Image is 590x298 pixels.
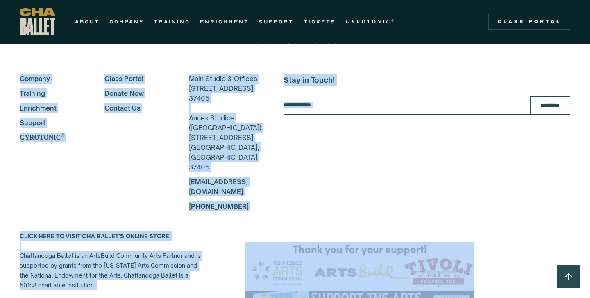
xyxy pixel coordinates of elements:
[20,103,82,113] a: Enrichment
[109,17,144,27] a: COMPANY
[20,88,82,98] a: Training
[20,74,82,84] a: Company
[104,103,167,113] a: Contact Us
[488,14,570,30] a: Class Portal
[20,133,82,142] a: GYROTONIC®
[346,17,396,27] a: GYROTONIC®
[154,17,190,27] a: TRAINING
[284,74,570,86] h5: Stay in Touch!
[189,202,249,210] a: [PHONE_NUMBER]
[189,74,261,172] div: Main Studio & Offices [STREET_ADDRESS] 37405 Annex Studios ([GEOGRAPHIC_DATA]) [STREET_ADDRESS] [...
[304,17,336,27] a: TICKETS
[391,18,396,23] sup: ®
[200,17,249,27] a: ENRICHMENT
[104,74,167,84] a: Class Portal
[259,17,294,27] a: SUPPORT
[346,19,391,25] strong: GYROTONIC
[493,18,565,25] div: Class Portal
[20,233,171,239] a: CLICK HERE TO VISIT CHA BALLET'S ONLINE STORE!
[284,96,570,115] form: Email Form
[189,178,248,196] a: [EMAIL_ADDRESS][DOMAIN_NAME]
[20,8,55,35] a: home
[61,133,64,138] sup: ®
[20,118,82,128] a: Support
[104,88,167,98] a: Donate Now
[20,134,61,141] strong: GYROTONIC
[75,17,100,27] a: ABOUT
